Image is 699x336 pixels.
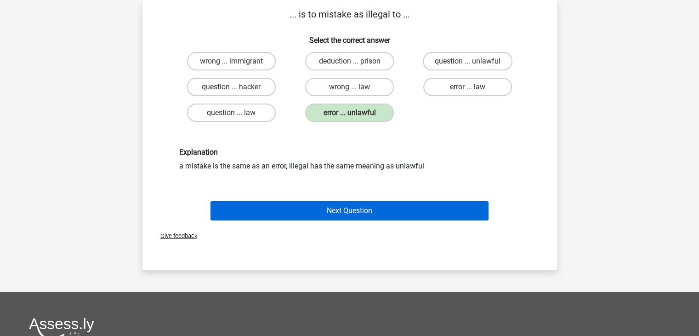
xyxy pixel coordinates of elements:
[157,29,542,45] h6: Select the correct answer
[187,52,276,70] label: wrong ... immigrant
[157,7,542,21] p: ... is to mistake as illegal to ...
[305,104,394,122] label: error ... unlawful
[172,148,527,171] div: a mistake is the same as an error, illegal has the same meaning as unlawful
[179,148,520,156] h6: Explanation
[305,52,394,70] label: deduction ... prison
[187,78,276,96] label: question ... hacker
[153,232,197,239] span: Give feedback
[187,104,276,122] label: question ... law
[210,201,489,220] button: Next Question
[423,78,512,96] label: error ... law
[305,78,394,96] label: wrong ... law
[423,52,512,70] label: question ... unlawful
